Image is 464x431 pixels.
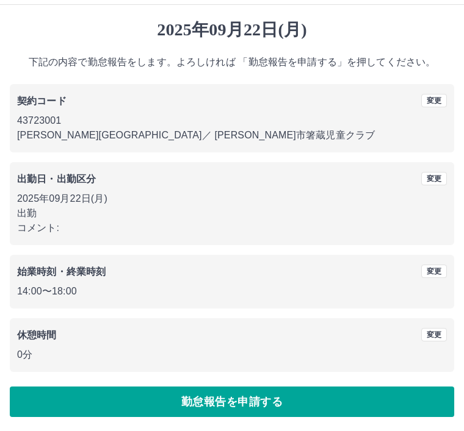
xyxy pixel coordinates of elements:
[10,20,454,40] h1: 2025年09月22日(月)
[17,128,447,143] p: [PERSON_NAME][GEOGRAPHIC_DATA] ／ [PERSON_NAME]市箸蔵児童クラブ
[17,113,447,128] p: 43723001
[17,266,106,277] b: 始業時刻・終業時刻
[17,191,447,206] p: 2025年09月22日(月)
[10,55,454,69] p: 下記の内容で勤怠報告をします。よろしければ 「勤怠報告を申請する」を押してください。
[17,330,57,340] b: 休憩時間
[17,206,447,221] p: 出勤
[17,174,96,184] b: 出勤日・出勤区分
[17,347,447,362] p: 0分
[421,172,447,185] button: 変更
[17,221,447,235] p: コメント:
[421,94,447,107] button: 変更
[17,284,447,299] p: 14:00 〜 18:00
[17,96,67,106] b: 契約コード
[421,265,447,278] button: 変更
[421,328,447,341] button: 変更
[10,386,454,417] button: 勤怠報告を申請する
